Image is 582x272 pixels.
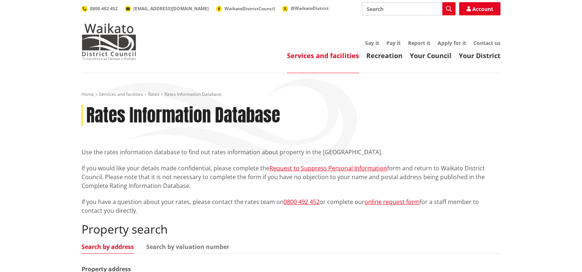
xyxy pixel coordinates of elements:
p: If you have a question about your rates, please contact the rates team on or complete our for a s... [82,197,500,215]
a: Your Council [410,51,451,60]
a: Report it [408,39,430,46]
img: Waikato District Council - Te Kaunihera aa Takiwaa o Waikato [82,23,136,60]
span: @WaikatoDistrict [291,5,329,11]
a: Pay it [386,39,401,46]
a: 0800 492 452 [82,5,118,12]
p: If you would like your details made confidential, please complete the form and return to Waikato ... [82,164,500,190]
h2: Property search [82,222,500,236]
a: @WaikatoDistrict [282,5,329,11]
a: Search by valuation number [146,244,229,250]
a: Rates [148,91,159,97]
a: Recreation [366,51,403,60]
a: Say it [365,39,379,46]
a: Apply for it [438,39,466,46]
p: Use the rates information database to find out rates information about property in the [GEOGRAPHI... [82,148,500,156]
a: Account [459,2,500,15]
a: WaikatoDistrictCouncil [216,5,275,12]
h1: Rates Information Database [86,105,280,126]
span: [EMAIL_ADDRESS][DOMAIN_NAME] [133,5,209,12]
a: Home [82,91,94,97]
a: 0800 492 452 [284,198,320,206]
a: Services and facilities [287,51,359,60]
input: Search input [362,2,456,15]
a: Search by address [82,244,134,250]
a: [EMAIL_ADDRESS][DOMAIN_NAME] [125,5,209,12]
a: online request form [364,198,420,206]
a: Services and facilities [99,91,143,97]
span: Rates Information Database [165,91,222,97]
a: Request to Suppress Personal Information [269,164,387,172]
span: WaikatoDistrictCouncil [224,5,275,12]
a: Your District [459,51,500,60]
a: Contact us [473,39,500,46]
span: 0800 492 452 [90,5,118,12]
nav: breadcrumb [82,91,500,98]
